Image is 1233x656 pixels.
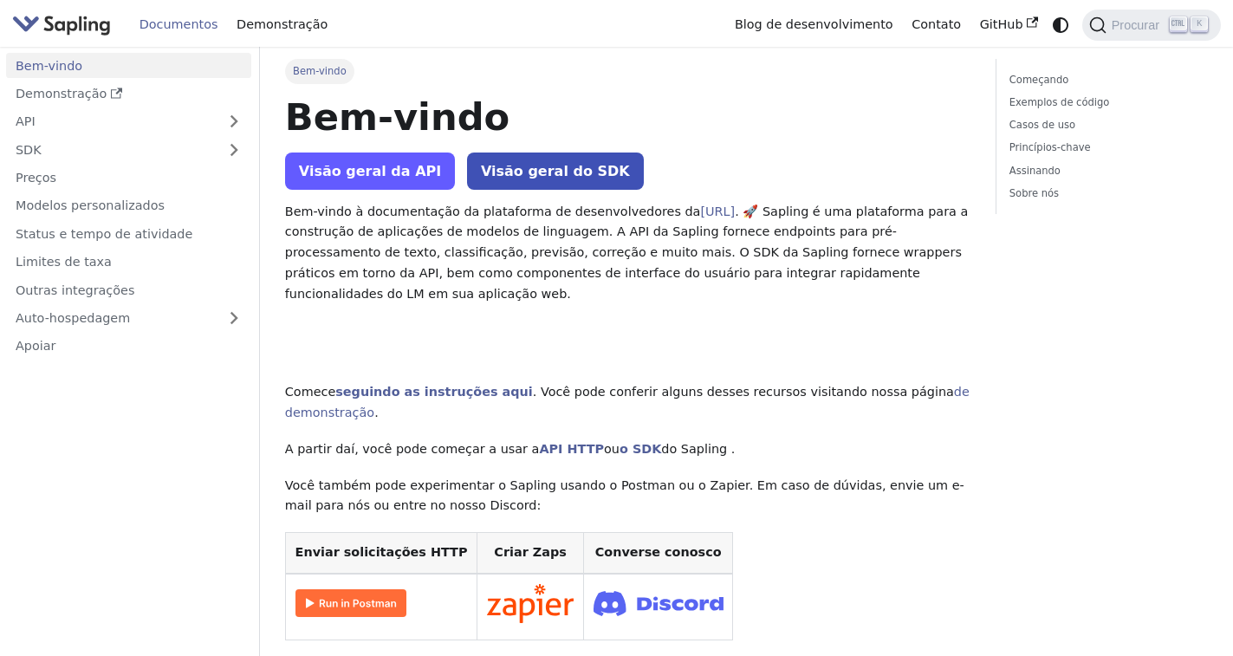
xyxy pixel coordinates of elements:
[1112,18,1159,32] font: Procurar
[16,59,82,73] font: Bem-vindo
[285,385,970,419] a: de demonstração
[6,250,251,275] a: Limites de taxa
[1009,72,1202,88] a: Começando
[285,442,540,456] font: A partir daí, você pode começar a usar a
[595,545,722,559] font: Converse conosco
[6,109,217,134] a: API
[227,11,337,38] a: Demonstração
[735,17,893,31] font: Blog de desenvolvimento
[16,114,36,128] font: API
[16,255,112,269] font: Limites de taxa
[285,205,968,301] font: . 🚀 Sapling é uma plataforma para a construção de aplicações de modelos de linguagem. A API da Sa...
[12,12,111,37] img: Sapling.ai
[494,545,566,559] font: Criar Zaps
[487,584,574,624] img: Conecte-se no Zapier
[6,306,251,331] a: Auto-hospedagem
[6,277,251,302] a: Outras integrações
[902,11,970,38] a: Contato
[970,11,1048,38] a: GitHub
[12,12,117,37] a: Sapling.ai
[533,385,954,399] font: . Você pode conferir alguns desses recursos visitando nossa página
[700,205,735,218] a: [URL]
[6,81,251,107] a: Demonstração
[1009,119,1075,131] font: Casos de uso
[1009,187,1059,199] font: Sobre nós
[1009,74,1068,86] font: Começando
[140,17,218,31] font: Documentos
[285,478,964,513] font: Você também pode experimentar o Sapling usando o Postman ou o Zapier. Em caso de dúvidas, envie u...
[539,442,604,456] a: API HTTP
[285,95,509,139] font: Bem-vindo
[374,406,379,419] font: .
[16,311,130,325] font: Auto-hospedagem
[1009,141,1091,153] font: Princípios-chave
[217,137,251,162] button: Expandir a categoria da barra lateral 'SDK'
[1009,96,1110,108] font: Exemplos de código
[1009,165,1061,177] font: Assinando
[1009,117,1202,133] a: Casos de uso
[6,53,251,78] a: Bem-vindo
[661,442,735,456] font: do Sapling .
[130,11,227,38] a: Documentos
[467,153,644,190] a: Visão geral do SDK
[980,17,1023,31] font: GitHub
[481,163,630,179] font: Visão geral do SDK
[285,153,455,190] a: Visão geral da API
[1009,94,1202,111] a: Exemplos de código
[1082,10,1221,41] button: Pesquisar (Ctrl+K)
[725,11,902,38] a: Blog de desenvolvimento
[1009,185,1202,202] a: Sobre nós
[16,339,56,353] font: Apoiar
[16,143,42,157] font: SDK
[6,166,251,191] a: Preços
[285,205,701,218] font: Bem-vindo à documentação da plataforma de desenvolvedores da
[1009,140,1202,156] a: Princípios-chave
[6,221,251,246] a: Status e tempo de atividade
[604,442,620,456] font: ou
[293,65,347,77] font: Bem-vindo
[295,589,406,617] img: Corra no Carteiro
[1009,163,1202,179] a: Assinando
[299,163,441,179] font: Visão geral da API
[237,17,328,31] font: Demonstração
[620,442,661,456] a: o SDK
[285,385,336,399] font: Comece
[16,198,165,212] font: Modelos personalizados
[594,586,724,621] img: Junte-se ao Discord
[1048,12,1073,37] button: Alternar entre o modo escuro e o modo claro (atualmente modo de sistema)
[16,87,107,101] font: Demonstração
[6,334,251,359] a: Apoiar
[912,17,961,31] font: Contato
[285,59,971,83] nav: Migalhas de pão
[6,193,251,218] a: Modelos personalizados
[217,109,251,134] button: Expandir a categoria da barra lateral 'API'
[335,385,532,399] a: seguindo as instruções aqui
[1191,16,1208,32] kbd: K
[16,227,192,241] font: Status e tempo de atividade
[295,545,468,559] font: Enviar solicitações HTTP
[16,283,134,297] font: Outras integrações
[16,171,56,185] font: Preços
[6,137,217,162] a: SDK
